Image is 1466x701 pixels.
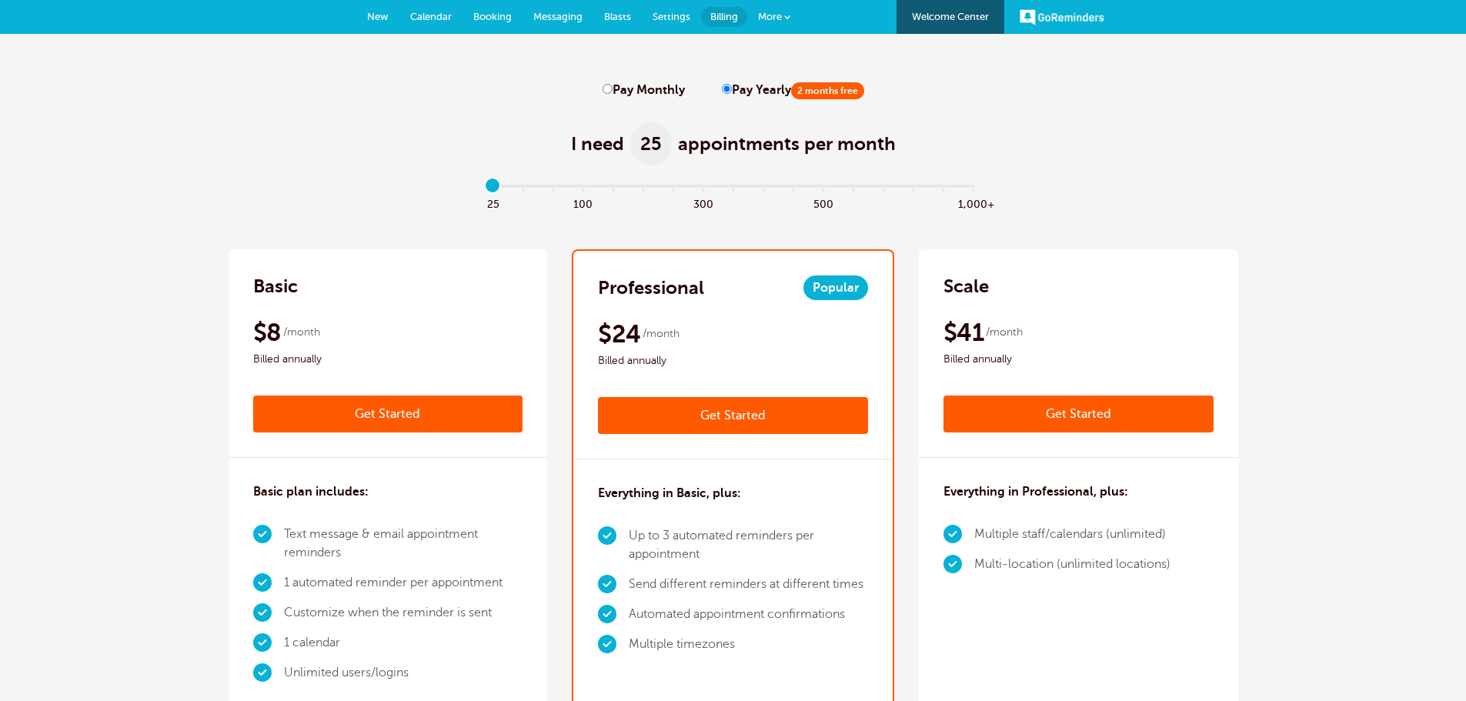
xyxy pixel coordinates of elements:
[722,84,732,94] input: Pay Yearly2 months free
[722,83,864,98] label: Pay Yearly
[974,549,1170,579] li: Multi-location (unlimited locations)
[568,194,598,212] span: 100
[629,521,868,569] li: Up to 3 automated reminders per appointment
[958,194,988,212] span: 1,000+
[678,132,896,156] span: appointments per month
[473,11,512,22] span: Booking
[943,274,989,299] h2: Scale
[410,11,452,22] span: Calendar
[598,319,640,349] span: $24
[533,11,583,22] span: Messaging
[653,11,690,22] span: Settings
[284,519,523,568] li: Text message & email appointment reminders
[803,275,868,300] span: Popular
[603,83,685,98] label: Pay Monthly
[253,396,523,432] a: Get Started
[943,317,983,348] span: $41
[629,599,868,629] li: Automated appointment confirmations
[598,275,704,300] h2: Professional
[598,484,741,502] h3: Everything in Basic, plus:
[974,519,1170,549] li: Multiple staff/calendars (unlimited)
[791,82,864,99] span: 2 months free
[603,84,613,94] input: Pay Monthly
[630,122,672,165] span: 25
[688,194,718,212] span: 300
[710,11,738,22] span: Billing
[478,194,508,212] span: 25
[253,350,523,369] span: Billed annually
[943,350,1214,369] span: Billed annually
[571,132,624,156] span: I need
[986,323,1023,342] span: /month
[629,629,868,659] li: Multiple timezones
[284,658,523,688] li: Unlimited users/logins
[253,274,298,299] h2: Basic
[598,397,868,434] a: Get Started
[253,317,282,348] span: $8
[283,323,320,342] span: /month
[284,598,523,628] li: Customize when the reminder is sent
[701,7,747,27] a: Billing
[284,568,523,598] li: 1 automated reminder per appointment
[643,325,680,343] span: /month
[604,11,631,22] span: Blasts
[284,628,523,658] li: 1 calendar
[598,352,868,370] span: Billed annually
[253,482,369,501] h3: Basic plan includes:
[943,396,1214,432] a: Get Started
[629,569,868,599] li: Send different reminders at different times
[943,482,1128,501] h3: Everything in Professional, plus:
[367,11,389,22] span: New
[808,194,838,212] span: 500
[758,11,782,22] span: More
